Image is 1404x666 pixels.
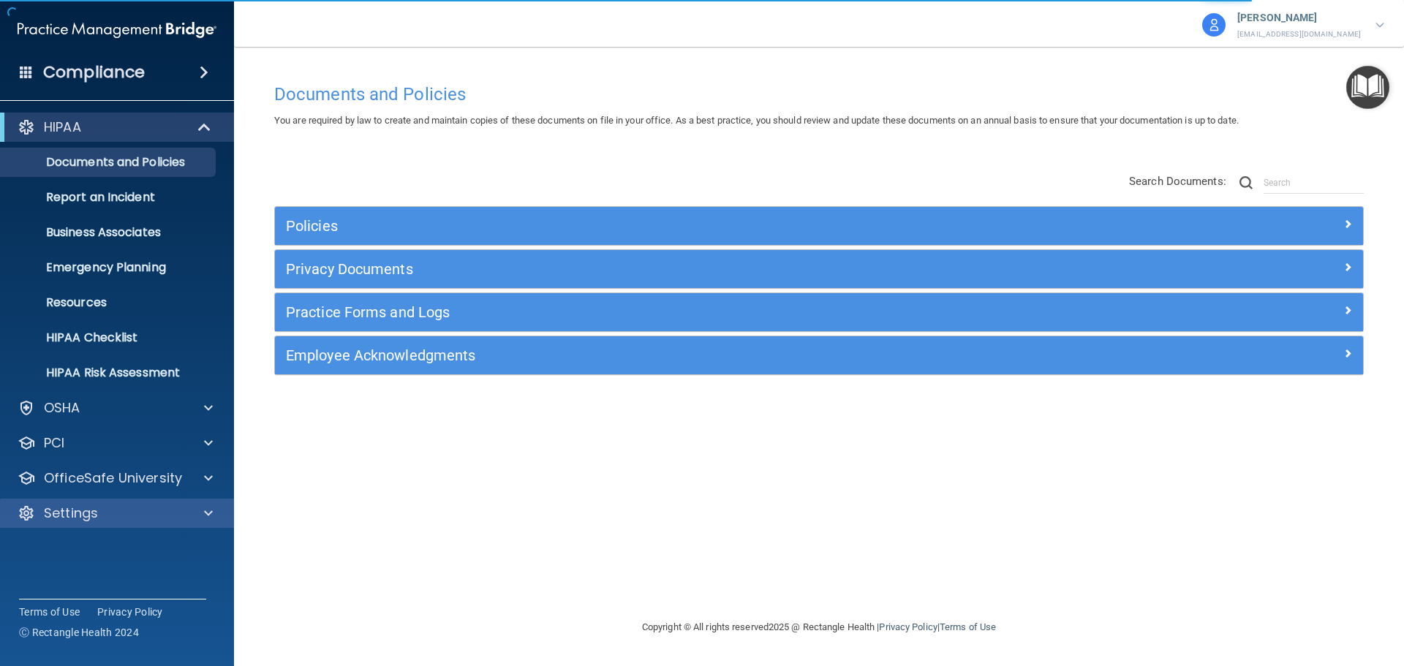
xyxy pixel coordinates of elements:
[44,399,80,417] p: OSHA
[1237,9,1361,28] p: [PERSON_NAME]
[10,366,209,380] p: HIPAA Risk Assessment
[18,469,213,487] a: OfficeSafe University
[18,434,213,452] a: PCI
[1375,23,1384,28] img: arrow-down.227dba2b.svg
[44,118,81,136] p: HIPAA
[879,621,937,632] a: Privacy Policy
[10,260,209,275] p: Emergency Planning
[286,257,1352,281] a: Privacy Documents
[1202,13,1226,37] img: avatar.17b06cb7.svg
[44,434,64,452] p: PCI
[286,304,1080,320] h5: Practice Forms and Logs
[19,605,80,619] a: Terms of Use
[44,469,182,487] p: OfficeSafe University
[286,218,1080,234] h5: Policies
[286,300,1352,324] a: Practice Forms and Logs
[19,625,139,640] span: Ⓒ Rectangle Health 2024
[1264,172,1364,194] input: Search
[286,214,1352,238] a: Policies
[286,347,1080,363] h5: Employee Acknowledgments
[552,604,1086,651] div: Copyright © All rights reserved 2025 @ Rectangle Health | |
[286,344,1352,367] a: Employee Acknowledgments
[18,15,216,45] img: PMB logo
[10,330,209,345] p: HIPAA Checklist
[1239,176,1253,189] img: ic-search.3b580494.png
[43,62,145,83] h4: Compliance
[1151,562,1386,621] iframe: Drift Widget Chat Controller
[274,85,1364,104] h4: Documents and Policies
[18,399,213,417] a: OSHA
[286,261,1080,277] h5: Privacy Documents
[10,295,209,310] p: Resources
[97,605,163,619] a: Privacy Policy
[1129,175,1226,188] span: Search Documents:
[10,225,209,240] p: Business Associates
[18,504,213,522] a: Settings
[18,118,212,136] a: HIPAA
[1346,66,1389,109] button: Open Resource Center
[274,115,1239,126] span: You are required by law to create and maintain copies of these documents on file in your office. ...
[10,155,209,170] p: Documents and Policies
[10,190,209,205] p: Report an Incident
[940,621,996,632] a: Terms of Use
[44,504,98,522] p: Settings
[1237,28,1361,41] p: [EMAIL_ADDRESS][DOMAIN_NAME]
